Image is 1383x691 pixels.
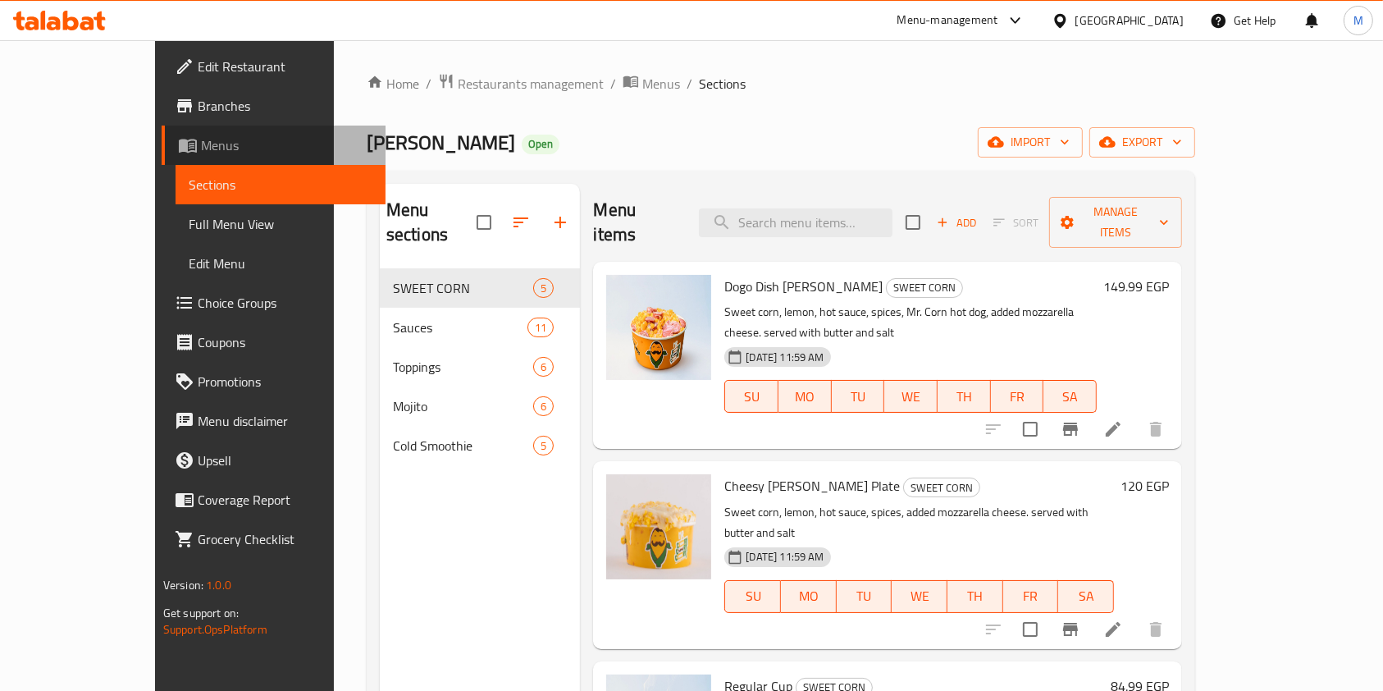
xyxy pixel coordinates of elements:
span: [PERSON_NAME] [367,124,515,161]
span: Toppings [393,357,533,377]
h6: 149.99 EGP [1103,275,1169,298]
button: SU [724,380,778,413]
div: Sauces11 [380,308,581,347]
span: Version: [163,574,203,596]
span: WE [898,584,941,608]
span: Select to update [1013,612,1048,647]
nav: Menu sections [380,262,581,472]
span: Menu disclaimer [198,411,373,431]
span: 5 [534,438,553,454]
span: 6 [534,359,553,375]
span: Select section [896,205,930,240]
span: SU [732,385,772,409]
span: Add [934,213,979,232]
button: export [1089,127,1195,158]
button: TH [947,580,1003,613]
button: MO [778,380,832,413]
span: M [1353,11,1363,30]
span: Coupons [198,332,373,352]
button: WE [892,580,947,613]
li: / [426,74,431,94]
a: Branches [162,86,386,126]
span: Upsell [198,451,373,470]
button: Add [930,210,983,236]
img: Cheesy Mr Corn Plate [606,474,711,579]
span: SWEET CORN [904,478,979,497]
button: TU [832,380,885,413]
span: Dogo Dish [PERSON_NAME] [724,274,883,299]
span: Select to update [1013,412,1048,446]
span: SWEET CORN [887,278,962,297]
div: items [533,357,554,377]
li: / [610,74,616,94]
span: Full Menu View [189,214,373,234]
span: [DATE] 11:59 AM [739,549,830,565]
img: Dogo Dish Mr Corn [606,275,711,380]
span: Edit Menu [189,254,373,273]
h2: Menu sections [386,198,477,247]
a: Grocery Checklist [162,519,386,559]
a: Coupons [162,323,386,362]
div: SWEET CORN [886,278,963,298]
button: SA [1043,380,1097,413]
div: items [533,278,554,298]
span: Menus [201,135,373,155]
span: Select all sections [467,205,501,240]
span: Add item [930,210,983,236]
a: Edit menu item [1103,419,1123,439]
span: TU [843,584,886,608]
a: Coverage Report [162,480,386,519]
button: FR [1003,580,1059,613]
span: Menus [642,74,680,94]
span: Grocery Checklist [198,529,373,549]
span: Coverage Report [198,490,373,510]
h2: Menu items [593,198,679,247]
div: Mojito6 [380,387,581,426]
span: 1.0.0 [206,574,231,596]
span: Mojito [393,396,533,416]
button: FR [991,380,1044,413]
button: TH [938,380,991,413]
span: Restaurants management [458,74,604,94]
span: Sauces [393,318,527,337]
span: SA [1050,385,1090,409]
span: MO [785,385,825,409]
span: Cold Smoothie [393,436,533,455]
a: Support.OpsPlatform [163,619,267,640]
span: Branches [198,96,373,116]
div: [GEOGRAPHIC_DATA] [1075,11,1184,30]
span: [DATE] 11:59 AM [739,350,830,365]
h6: 120 EGP [1121,474,1169,497]
span: import [991,132,1070,153]
button: Add section [541,203,580,242]
span: export [1102,132,1182,153]
span: Manage items [1062,202,1169,243]
a: Edit menu item [1103,620,1123,639]
a: Home [367,74,419,94]
span: Edit Restaurant [198,57,373,76]
span: 5 [534,281,553,296]
span: Get support on: [163,602,239,624]
p: Sweet corn, lemon, hot sauce, spices, Mr. Corn hot dog, added mozzarella cheese. served with butt... [724,302,1097,343]
button: delete [1136,610,1175,649]
span: FR [1010,584,1052,608]
span: Open [522,137,559,151]
a: Edit Menu [176,244,386,283]
span: Sections [189,175,373,194]
nav: breadcrumb [367,73,1195,94]
div: SWEET CORN5 [380,268,581,308]
span: TH [944,385,984,409]
a: Full Menu View [176,204,386,244]
input: search [699,208,892,237]
a: Upsell [162,441,386,480]
div: Open [522,135,559,154]
button: WE [884,380,938,413]
button: Branch-specific-item [1051,610,1090,649]
div: items [533,436,554,455]
span: TU [838,385,879,409]
div: Cold Smoothie5 [380,426,581,465]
